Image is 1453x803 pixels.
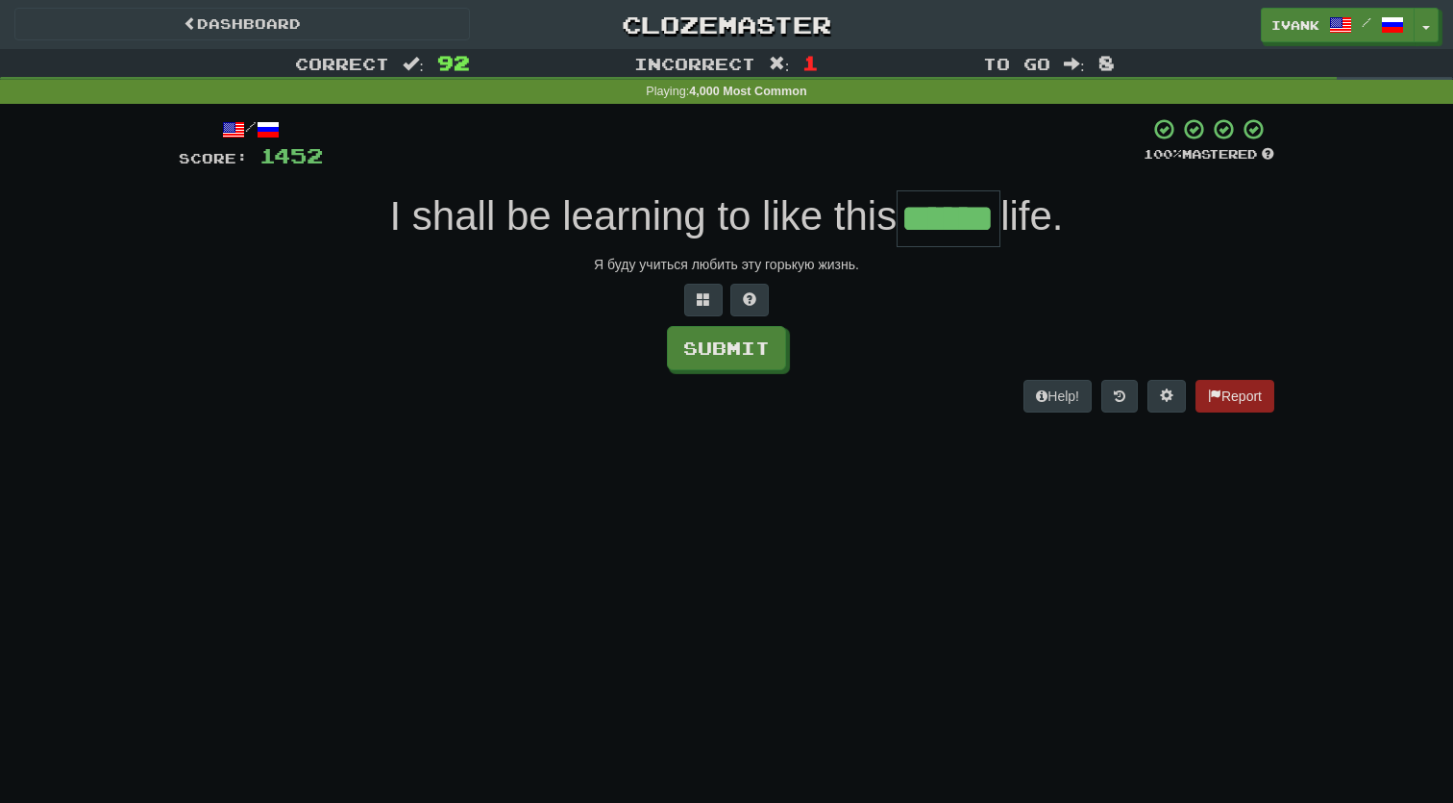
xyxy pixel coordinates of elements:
span: : [769,56,790,72]
button: Submit [667,326,786,370]
div: Я буду учиться любить эту горькую жизнь. [179,255,1274,274]
button: Round history (alt+y) [1101,380,1138,413]
span: life. [1000,193,1063,238]
span: 1452 [259,143,323,167]
span: : [403,56,424,72]
button: Help! [1023,380,1092,413]
button: Report [1195,380,1274,413]
strong: 4,000 Most Common [689,85,806,98]
span: Correct [295,54,389,73]
a: Clozemaster [499,8,954,41]
span: I shall be learning to like this [390,193,898,238]
button: Switch sentence to multiple choice alt+p [684,284,723,316]
span: 1 [802,51,819,74]
a: Dashboard [14,8,470,40]
a: IvanK / [1261,8,1415,42]
span: 8 [1098,51,1115,74]
span: 100 % [1144,146,1182,162]
span: To go [983,54,1050,73]
span: Score: [179,150,248,166]
div: / [179,117,323,141]
span: / [1362,15,1371,29]
span: 92 [437,51,470,74]
span: : [1064,56,1085,72]
button: Single letter hint - you only get 1 per sentence and score half the points! alt+h [730,284,769,316]
span: Incorrect [634,54,755,73]
div: Mastered [1144,146,1274,163]
span: IvanK [1271,16,1319,34]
